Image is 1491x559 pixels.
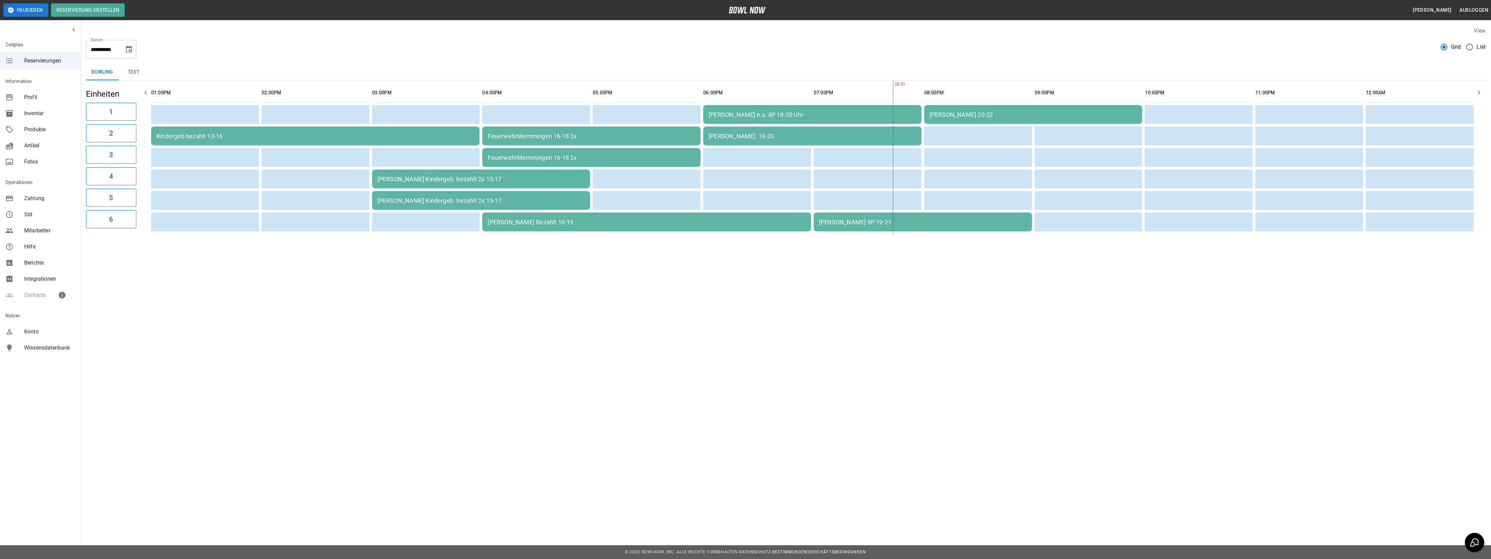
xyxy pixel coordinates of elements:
span: Wissensdatenbank [24,344,75,352]
button: Choose date, selected date is 11. Okt. 2025 [122,43,136,56]
span: Produkte [24,126,75,134]
span: Artikel [24,142,75,150]
div: Kindergeb bezahlt 13-16 [156,133,474,140]
th: 06:00PM [703,83,811,102]
h6: 1 [109,106,113,117]
button: Pausieren [3,3,48,17]
h6: 4 [109,171,113,182]
span: Profil [24,93,75,101]
img: logo [729,7,766,13]
span: Zahlung [24,194,75,202]
th: 02:00PM [262,83,369,102]
div: [PERSON_NAME] n.s. 8P 18-20 Uhr [709,111,916,118]
span: Reservierungen [24,57,75,65]
table: sticky table [148,81,1476,234]
h5: Einheiten [86,89,136,99]
th: 07:00PM [814,83,921,102]
h6: 3 [109,149,113,160]
h6: 6 [109,214,113,225]
div: [PERSON_NAME]. 18-20 [709,133,916,140]
div: [PERSON_NAME] Bezahlt 16-19 [488,219,805,226]
button: 2 [86,124,136,142]
span: © 2022 BowlNow, Inc. Alle Rechte vorbehalten. [625,550,739,554]
span: Fotos [24,158,75,166]
h6: 5 [109,192,113,203]
h6: 2 [109,128,113,139]
span: Konto [24,328,75,336]
div: [PERSON_NAME] 20-22 [930,111,1137,118]
th: 08:00PM [924,83,1032,102]
th: 05:00PM [593,83,701,102]
span: Mitarbeiter [24,227,75,235]
a: Datenschutz-Bestimmungen [739,550,807,554]
span: Std [24,211,75,219]
span: Grid [1451,43,1461,51]
th: 01:00PM [151,83,259,102]
div: [PERSON_NAME] 9P 19-21 [819,219,1027,226]
span: Inventar [24,109,75,118]
button: 5 [86,189,136,207]
button: test [119,64,149,80]
th: 09:00PM [1035,83,1142,102]
div: [PERSON_NAME] Kindergeb. bezahlt 2x 15-17 [377,176,585,183]
button: 1 [86,103,136,121]
div: FeuerwehrMemmingen 16-18 2x [488,154,695,161]
span: List [1477,43,1486,51]
span: 20:51 [893,81,895,88]
th: 11:00PM [1255,83,1363,102]
a: Geschäftsbedingungen [809,550,866,554]
button: 3 [86,146,136,164]
th: 03:00PM [372,83,480,102]
button: Reservierung erstellen [51,3,125,17]
button: Ausloggen [1457,4,1491,16]
button: Bowling [86,64,119,80]
th: 10:00PM [1145,83,1253,102]
th: 12:00AM [1366,83,1474,102]
span: Integrationen [24,275,75,283]
span: Berichte [24,259,75,267]
th: 04:00PM [482,83,590,102]
button: 4 [86,167,136,185]
span: Hilfe [24,243,75,251]
div: [PERSON_NAME] Kindergeb. bezahlt 2x 15-17 [377,197,585,204]
div: inventory tabs [86,64,1486,80]
div: FeuerwehrMemmingen 16-18 2x [488,133,695,140]
label: View [1474,28,1486,34]
button: [PERSON_NAME] [1410,4,1454,16]
button: 6 [86,210,136,228]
